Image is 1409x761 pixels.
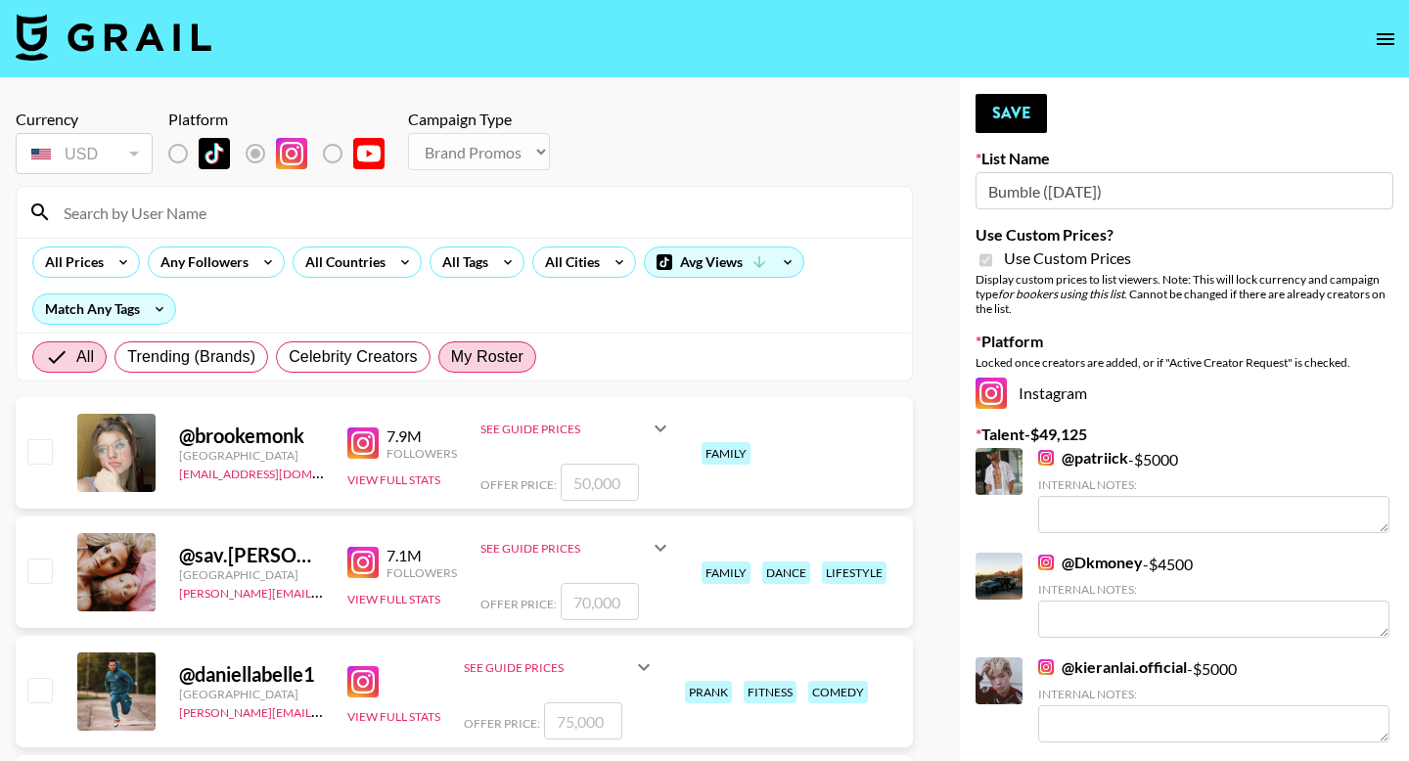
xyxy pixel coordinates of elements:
[744,681,796,703] div: fitness
[1038,450,1054,466] img: Instagram
[685,681,732,703] div: prank
[16,110,153,129] div: Currency
[976,225,1393,245] label: Use Custom Prices?
[276,138,307,169] img: Instagram
[386,446,457,461] div: Followers
[408,110,550,129] div: Campaign Type
[533,247,604,277] div: All Cities
[386,546,457,565] div: 7.1M
[480,597,557,611] span: Offer Price:
[52,197,900,228] input: Search by User Name
[386,426,457,446] div: 7.9M
[480,541,649,556] div: See Guide Prices
[347,592,440,606] button: View Full Stats
[1038,553,1389,638] div: - $ 4500
[544,702,622,739] input: 75,000
[76,345,94,369] span: All
[1038,555,1054,570] img: Instagram
[199,138,230,169] img: TikTok
[33,294,175,324] div: Match Any Tags
[976,94,1047,133] button: Save
[347,472,440,487] button: View Full Stats
[347,666,379,697] img: Instagram
[1038,553,1143,572] a: @Dkmoney
[431,247,492,277] div: All Tags
[347,547,379,578] img: Instagram
[464,716,540,731] span: Offer Price:
[33,247,108,277] div: All Prices
[179,567,324,582] div: [GEOGRAPHIC_DATA]
[561,583,639,620] input: 70,000
[808,681,868,703] div: comedy
[347,709,440,724] button: View Full Stats
[1038,659,1054,675] img: Instagram
[464,644,656,691] div: See Guide Prices
[822,561,886,584] div: lifestyle
[1038,687,1389,701] div: Internal Notes:
[1038,448,1128,468] a: @patriick
[168,133,400,174] div: List locked to Instagram.
[976,355,1393,370] div: Locked once creators are added, or if "Active Creator Request" is checked.
[645,247,803,277] div: Avg Views
[1366,20,1405,59] button: open drawer
[976,378,1393,409] div: Instagram
[1004,248,1131,268] span: Use Custom Prices
[976,378,1007,409] img: Instagram
[480,524,672,571] div: See Guide Prices
[16,129,153,178] div: Currency is locked to USD
[347,427,379,459] img: Instagram
[998,287,1124,301] em: for bookers using this list
[702,561,750,584] div: family
[464,660,632,675] div: See Guide Prices
[480,477,557,492] span: Offer Price:
[149,247,252,277] div: Any Followers
[127,345,255,369] span: Trending (Brands)
[1038,448,1389,533] div: - $ 5000
[168,110,400,129] div: Platform
[762,561,810,584] div: dance
[353,138,385,169] img: YouTube
[289,345,418,369] span: Celebrity Creators
[451,345,523,369] span: My Roster
[976,272,1393,316] div: Display custom prices to list viewers. Note: This will lock currency and campaign type . Cannot b...
[179,543,324,567] div: @ sav.[PERSON_NAME]
[16,14,211,61] img: Grail Talent
[480,422,649,436] div: See Guide Prices
[386,565,457,580] div: Followers
[1038,657,1389,742] div: - $ 5000
[976,332,1393,351] label: Platform
[20,137,149,171] div: USD
[179,701,469,720] a: [PERSON_NAME][EMAIL_ADDRESS][DOMAIN_NAME]
[561,464,639,501] input: 50,000
[179,662,324,687] div: @ daniellabelle1
[179,463,376,481] a: [EMAIL_ADDRESS][DOMAIN_NAME]
[480,405,672,452] div: See Guide Prices
[179,687,324,701] div: [GEOGRAPHIC_DATA]
[1038,657,1187,677] a: @kieranlai.official
[976,425,1393,444] label: Talent - $ 49,125
[179,424,324,448] div: @ brookemonk
[702,442,750,465] div: family
[179,448,324,463] div: [GEOGRAPHIC_DATA]
[976,149,1393,168] label: List Name
[1038,477,1389,492] div: Internal Notes:
[179,582,469,601] a: [PERSON_NAME][EMAIL_ADDRESS][DOMAIN_NAME]
[294,247,389,277] div: All Countries
[1038,582,1389,597] div: Internal Notes:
